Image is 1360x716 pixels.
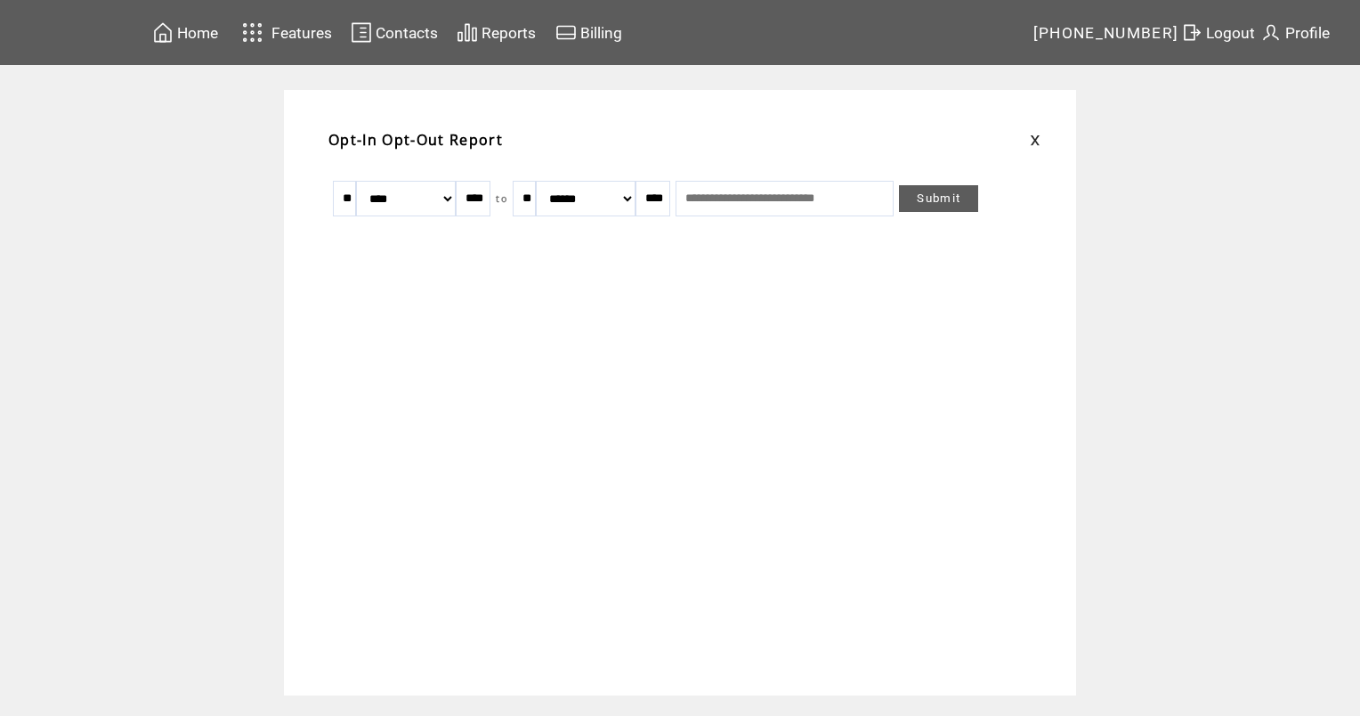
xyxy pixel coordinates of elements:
[457,21,478,44] img: chart.svg
[328,130,503,150] span: Opt-In Opt-Out Report
[152,21,174,44] img: home.svg
[496,192,507,205] span: to
[899,185,978,212] a: Submit
[454,19,538,46] a: Reports
[555,21,577,44] img: creidtcard.svg
[1181,21,1202,44] img: exit.svg
[237,18,268,47] img: features.svg
[1206,24,1255,42] span: Logout
[1285,24,1330,42] span: Profile
[1033,24,1179,42] span: [PHONE_NUMBER]
[482,24,536,42] span: Reports
[1258,19,1332,46] a: Profile
[376,24,438,42] span: Contacts
[1178,19,1258,46] a: Logout
[150,19,221,46] a: Home
[351,21,372,44] img: contacts.svg
[1260,21,1282,44] img: profile.svg
[234,15,335,50] a: Features
[553,19,625,46] a: Billing
[271,24,332,42] span: Features
[177,24,218,42] span: Home
[348,19,441,46] a: Contacts
[580,24,622,42] span: Billing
